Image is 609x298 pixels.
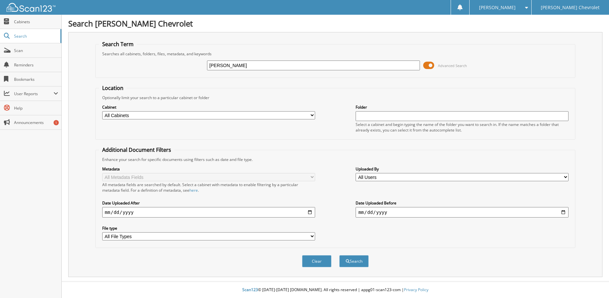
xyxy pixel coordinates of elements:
[356,104,569,110] label: Folder
[404,287,428,292] a: Privacy Policy
[356,207,569,218] input: end
[102,166,315,172] label: Metadata
[356,200,569,206] label: Date Uploaded Before
[68,18,602,29] h1: Search [PERSON_NAME] Chevrolet
[14,19,58,25] span: Cabinets
[479,6,516,9] span: [PERSON_NAME]
[438,63,467,68] span: Advanced Search
[242,287,258,292] span: Scan123
[7,3,56,12] img: scan123-logo-white.svg
[302,255,331,267] button: Clear
[102,207,315,218] input: start
[14,105,58,111] span: Help
[99,157,572,162] div: Enhance your search for specific documents using filters such as date and file type.
[99,84,127,92] legend: Location
[14,120,58,125] span: Announcements
[356,122,569,133] div: Select a cabinet and begin typing the name of the folder you want to search in. If the name match...
[356,166,569,172] label: Uploaded By
[102,200,315,206] label: Date Uploaded After
[99,51,572,57] div: Searches all cabinets, folders, files, metadata, and keywords
[99,146,174,153] legend: Additional Document Filters
[14,33,57,39] span: Search
[14,48,58,53] span: Scan
[14,91,54,96] span: User Reports
[99,41,137,48] legend: Search Term
[62,282,609,298] div: © [DATE]-[DATE] [DOMAIN_NAME]. All rights reserved | appg01-scan123-com |
[14,62,58,68] span: Reminders
[339,255,369,267] button: Search
[102,182,315,193] div: All metadata fields are searched by default. Select a cabinet with metadata to enable filtering b...
[54,120,59,125] div: 1
[541,6,600,9] span: [PERSON_NAME] Chevrolet
[189,187,198,193] a: here
[14,77,58,82] span: Bookmarks
[102,104,315,110] label: Cabinet
[99,95,572,100] div: Optionally limit your search to a particular cabinet or folder
[102,225,315,231] label: File type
